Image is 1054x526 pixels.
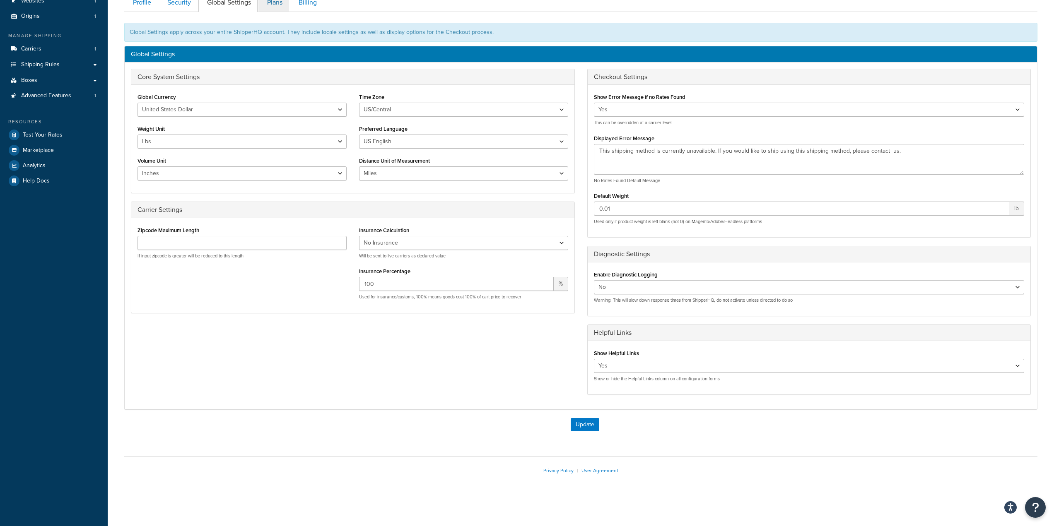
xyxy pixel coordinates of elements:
[6,173,101,188] a: Help Docs
[577,467,578,474] span: |
[137,253,347,259] p: If input zipcode is greater will be reduced to this length
[359,268,410,274] label: Insurance Percentage
[594,250,1025,258] h3: Diagnostic Settings
[359,126,408,132] label: Preferred Language
[21,92,71,99] span: Advanced Features
[6,41,101,57] li: Carriers
[594,350,639,356] label: Show Helpful Links
[594,178,1025,184] p: No Rates Found Default Message
[21,13,40,20] span: Origins
[6,88,101,103] a: Advanced Features 1
[594,193,629,199] label: Default Weight
[6,9,101,24] li: Origins
[6,41,101,57] a: Carriers 1
[21,77,37,84] span: Boxes
[94,46,96,53] span: 1
[359,294,568,300] p: Used for insurance/customs, 100% means goods cost 100% of cart price to recover
[581,467,618,474] a: User Agreement
[6,9,101,24] a: Origins 1
[359,158,430,164] label: Distance Unit of Measurement
[594,376,1025,382] p: Show or hide the Helpful Links column on all configuration forms
[137,94,176,100] label: Global Currency
[543,467,574,474] a: Privacy Policy
[594,219,1025,225] p: Used only if product weight is left blank (not 0) on Magento/Adobe/Headless platforms
[94,92,96,99] span: 1
[137,206,568,214] h3: Carrier Settings
[6,127,101,142] a: Test Your Rates
[137,227,199,233] label: Zipcode Maximum Length
[6,57,101,72] a: Shipping Rules
[6,32,101,39] div: Manage Shipping
[131,50,1031,58] h3: Global Settings
[6,73,101,88] a: Boxes
[23,132,63,139] span: Test Your Rates
[6,143,101,158] a: Marketplace
[594,120,1025,126] p: This can be overridden at a carrier level
[594,271,658,278] label: Enable Diagnostic Logging
[124,23,1037,42] div: Global Settings apply across your entire ShipperHQ account. They include locale settings as well ...
[594,329,1025,336] h3: Helpful Links
[137,73,568,81] h3: Core System Settings
[359,94,384,100] label: Time Zone
[137,126,165,132] label: Weight Unit
[554,277,568,291] span: %
[1009,202,1024,216] span: lb
[6,158,101,173] a: Analytics
[359,227,409,233] label: Insurance Calculation
[21,46,41,53] span: Carriers
[571,418,599,431] button: Update
[594,144,1025,175] textarea: This shipping method is currently unavailable. If you would like to ship using this shipping meth...
[1025,497,1046,518] button: Open Resource Center
[21,61,60,68] span: Shipping Rules
[6,118,101,125] div: Resources
[359,253,568,259] p: Will be sent to live carriers as declared value
[6,88,101,103] li: Advanced Features
[23,147,54,154] span: Marketplace
[594,94,685,100] label: Show Error Message if no Rates Found
[23,162,46,169] span: Analytics
[594,297,1025,303] p: Warning: This will slow down response times from ShipperHQ, do not activate unless directed to do so
[23,178,50,185] span: Help Docs
[137,158,166,164] label: Volume Unit
[594,73,1025,81] h3: Checkout Settings
[594,135,654,142] label: Displayed Error Message
[94,13,96,20] span: 1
